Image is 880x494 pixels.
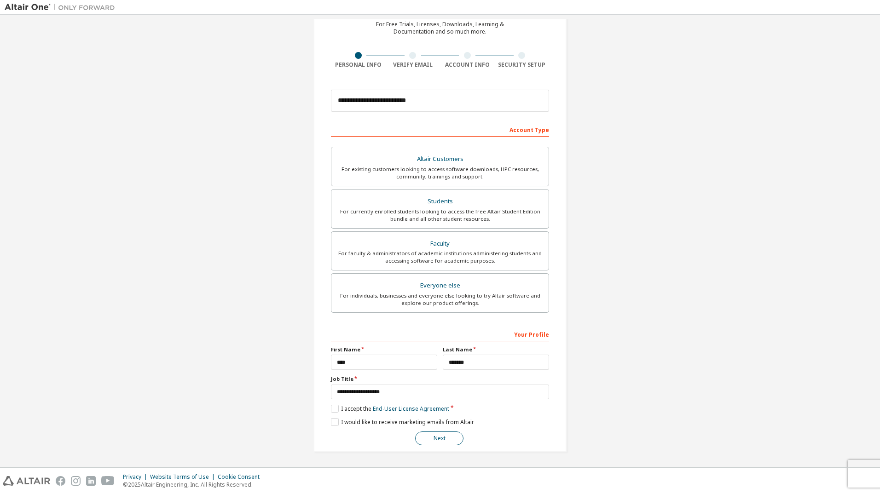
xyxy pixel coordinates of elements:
[337,250,543,264] div: For faculty & administrators of academic institutions administering students and accessing softwa...
[331,405,449,413] label: I accept the
[337,292,543,307] div: For individuals, businesses and everyone else looking to try Altair software and explore our prod...
[71,476,81,486] img: instagram.svg
[337,195,543,208] div: Students
[123,473,150,481] div: Privacy
[56,476,65,486] img: facebook.svg
[376,21,504,35] div: For Free Trials, Licenses, Downloads, Learning & Documentation and so much more.
[337,166,543,180] div: For existing customers looking to access software downloads, HPC resources, community, trainings ...
[337,153,543,166] div: Altair Customers
[331,122,549,137] div: Account Type
[331,375,549,383] label: Job Title
[331,61,386,69] div: Personal Info
[337,279,543,292] div: Everyone else
[86,476,96,486] img: linkedin.svg
[150,473,218,481] div: Website Terms of Use
[5,3,120,12] img: Altair One
[101,476,115,486] img: youtube.svg
[415,431,463,445] button: Next
[337,208,543,223] div: For currently enrolled students looking to access the free Altair Student Edition bundle and all ...
[331,418,474,426] label: I would like to receive marketing emails from Altair
[373,405,449,413] a: End-User License Agreement
[123,481,265,488] p: © 2025 Altair Engineering, Inc. All Rights Reserved.
[386,61,440,69] div: Verify Email
[495,61,550,69] div: Security Setup
[3,476,50,486] img: altair_logo.svg
[440,61,495,69] div: Account Info
[218,473,265,481] div: Cookie Consent
[337,237,543,250] div: Faculty
[331,346,437,353] label: First Name
[443,346,549,353] label: Last Name
[331,327,549,341] div: Your Profile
